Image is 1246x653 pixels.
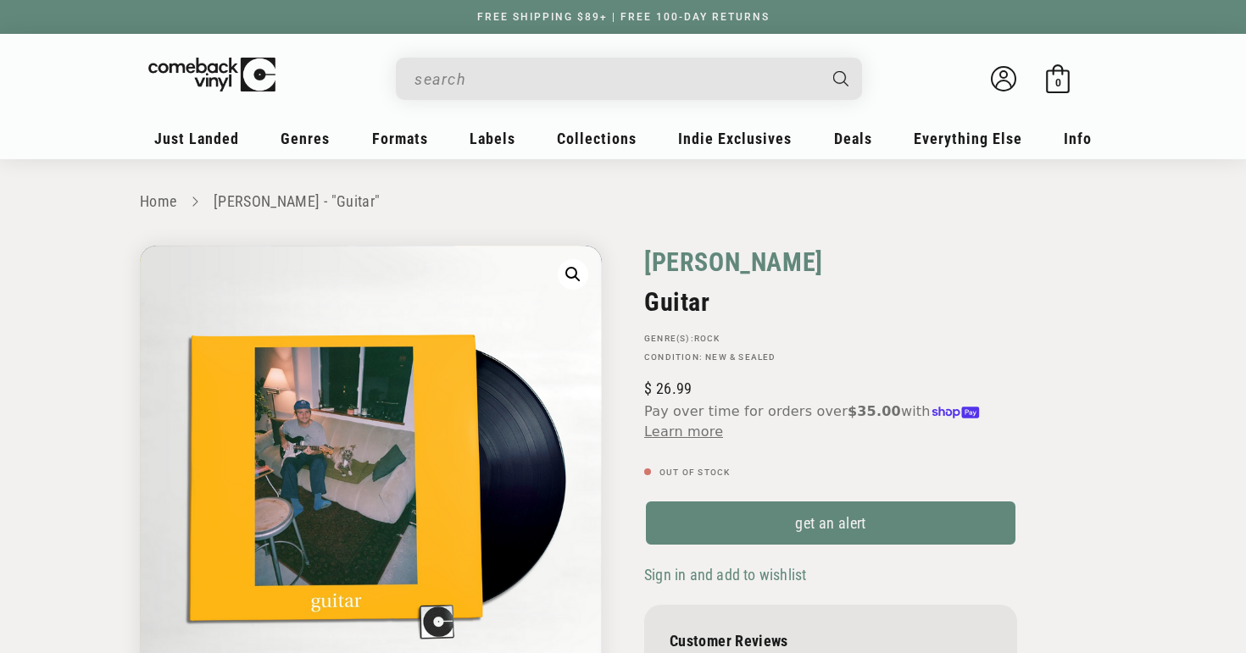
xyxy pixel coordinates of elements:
a: Rock [694,334,720,343]
div: Search [396,58,862,100]
p: Customer Reviews [670,632,992,650]
span: Genres [281,130,330,147]
button: Sign in and add to wishlist [644,565,811,584]
span: Deals [834,130,872,147]
nav: breadcrumbs [140,190,1106,214]
span: 26.99 [644,379,692,397]
a: [PERSON_NAME] - "Guitar" [214,192,381,210]
span: Info [1064,130,1092,147]
a: [PERSON_NAME] [644,246,823,279]
button: Search [819,58,865,100]
a: get an alert [644,500,1017,546]
span: Indie Exclusives [678,130,792,147]
span: Just Landed [154,130,239,147]
p: GENRE(S): [644,334,1017,344]
input: When autocomplete results are available use up and down arrows to review and enter to select [414,62,816,97]
span: Collections [557,130,637,147]
h2: Guitar [644,287,1017,317]
span: Everything Else [914,130,1022,147]
p: Condition: New & Sealed [644,352,1017,362]
span: $ [644,379,652,397]
span: Labels [470,130,515,147]
p: Out of stock [644,468,1017,478]
a: FREE SHIPPING $89+ | FREE 100-DAY RETURNS [460,11,787,23]
span: Sign in and add to wishlist [644,566,806,584]
span: Formats [372,130,428,147]
a: Home [140,192,176,210]
span: 0 [1055,76,1061,89]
